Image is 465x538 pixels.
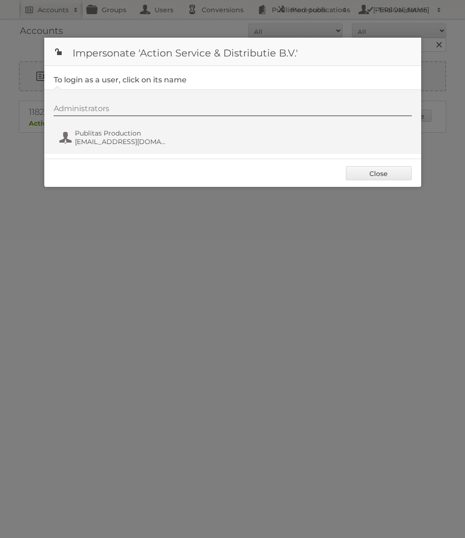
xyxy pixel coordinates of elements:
[54,75,187,84] legend: To login as a user, click on its name
[75,129,166,137] span: Publitas Production
[54,104,412,116] div: Administrators
[346,166,412,180] a: Close
[44,38,421,66] h1: Impersonate 'Action Service & Distributie B.V.'
[58,128,169,147] button: Publitas Production [EMAIL_ADDRESS][DOMAIN_NAME]
[75,137,166,146] span: [EMAIL_ADDRESS][DOMAIN_NAME]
